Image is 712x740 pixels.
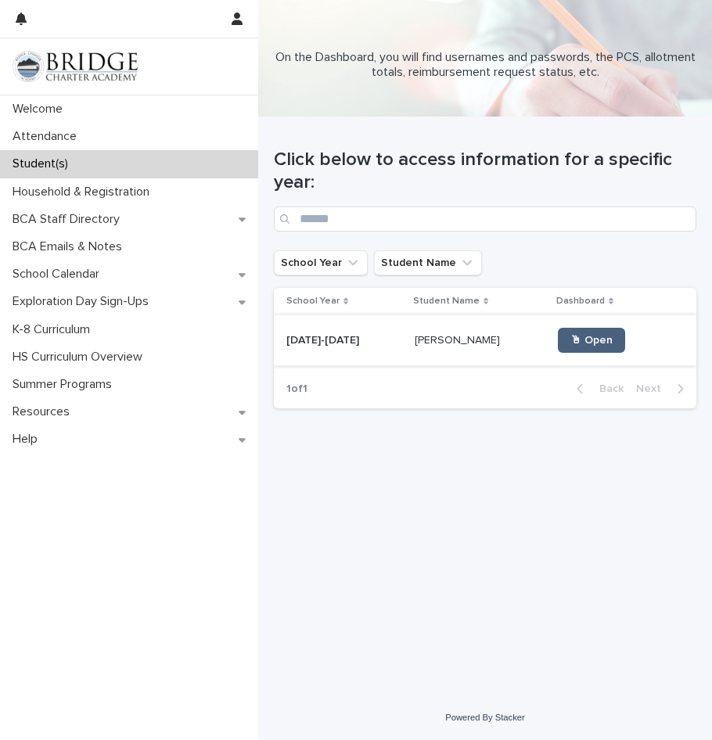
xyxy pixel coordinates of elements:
p: Dashboard [556,293,605,310]
p: Resources [6,404,82,419]
p: Attendance [6,129,89,144]
p: BCA Staff Directory [6,212,132,227]
button: Back [564,382,630,396]
tr: [DATE]-[DATE][DATE]-[DATE] [PERSON_NAME][PERSON_NAME] 🖱 Open [274,314,696,365]
p: [DATE]-[DATE] [286,331,362,347]
p: Exploration Day Sign-Ups [6,294,161,309]
h1: Click below to access information for a specific year: [274,149,696,194]
p: [PERSON_NAME] [415,331,503,347]
button: Student Name [374,250,482,275]
p: HS Curriculum Overview [6,350,155,365]
button: School Year [274,250,368,275]
span: Back [590,383,624,394]
p: Help [6,432,50,447]
p: Household & Registration [6,185,162,199]
span: 🖱 Open [570,335,613,346]
p: BCA Emails & Notes [6,239,135,254]
p: Student(s) [6,156,81,171]
input: Search [274,207,696,232]
span: Next [636,383,671,394]
a: Powered By Stacker [445,713,524,722]
p: On the Dashboard, you will find usernames and passwords, the PCS, allotment totals, reimbursement... [274,50,696,80]
p: K-8 Curriculum [6,322,102,337]
p: 1 of 1 [274,370,320,408]
p: Welcome [6,102,75,117]
a: 🖱 Open [558,328,625,353]
p: Summer Programs [6,377,124,392]
p: Student Name [413,293,480,310]
p: School Calendar [6,267,112,282]
p: School Year [286,293,340,310]
button: Next [630,382,696,396]
img: V1C1m3IdTEidaUdm9Hs0 [13,51,138,82]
